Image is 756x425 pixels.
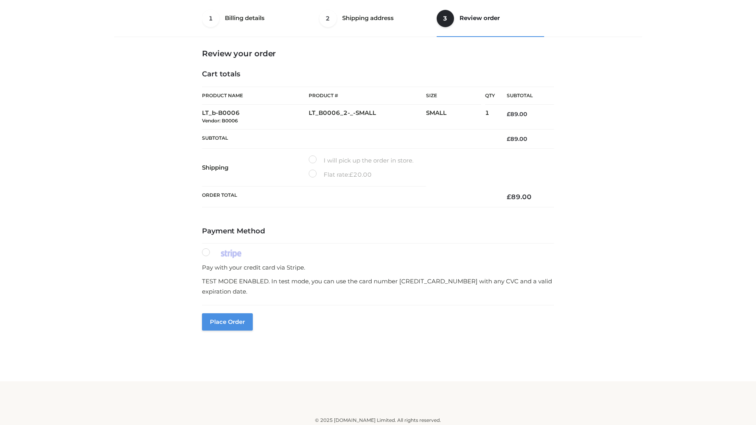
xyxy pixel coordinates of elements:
td: LT_b-B0006 [202,105,309,129]
h4: Cart totals [202,70,554,79]
th: Product Name [202,87,309,105]
h4: Payment Method [202,227,554,236]
bdi: 89.00 [507,193,532,201]
th: Subtotal [202,129,495,148]
small: Vendor: B0006 [202,118,238,124]
th: Subtotal [495,87,554,105]
h3: Review your order [202,49,554,58]
bdi: 89.00 [507,111,527,118]
span: £ [349,171,353,178]
label: Flat rate: [309,170,372,180]
th: Shipping [202,149,309,187]
td: 1 [485,105,495,129]
bdi: 89.00 [507,135,527,142]
th: Order Total [202,187,495,207]
th: Qty [485,87,495,105]
td: LT_B0006_2-_-SMALL [309,105,426,129]
span: £ [507,193,511,201]
span: £ [507,111,510,118]
td: SMALL [426,105,485,129]
button: Place order [202,313,253,331]
p: Pay with your credit card via Stripe. [202,262,554,273]
th: Size [426,87,481,105]
bdi: 20.00 [349,171,372,178]
label: I will pick up the order in store. [309,155,413,166]
div: © 2025 [DOMAIN_NAME] Limited. All rights reserved. [117,416,639,424]
th: Product # [309,87,426,105]
span: £ [507,135,510,142]
p: TEST MODE ENABLED. In test mode, you can use the card number [CREDIT_CARD_NUMBER] with any CVC an... [202,276,554,296]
